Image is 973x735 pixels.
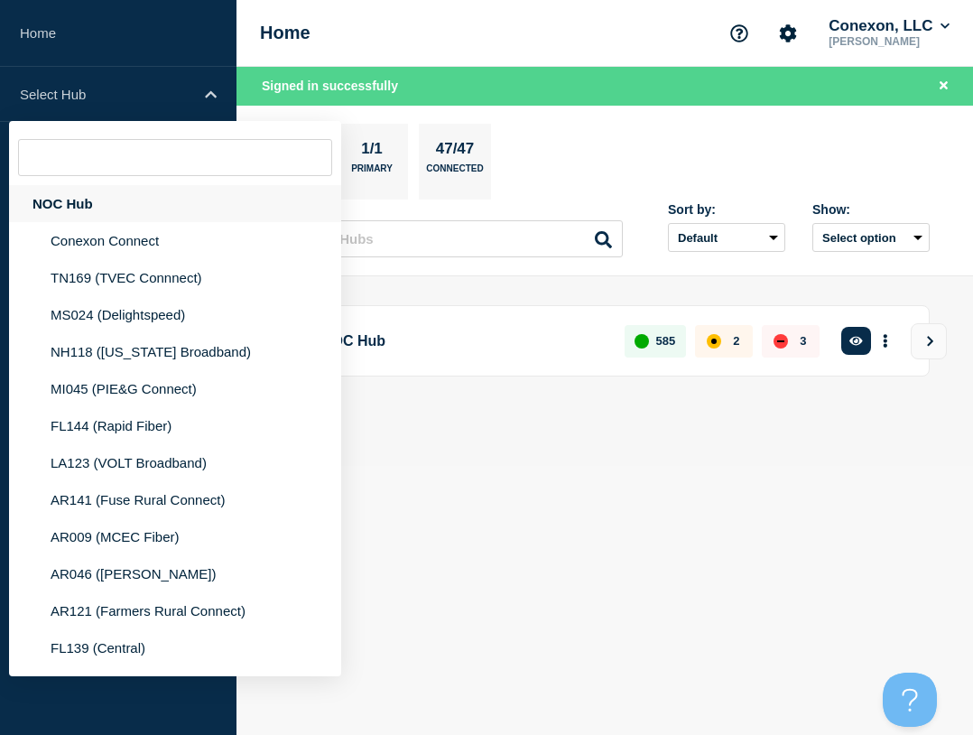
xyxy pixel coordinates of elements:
[9,481,341,518] li: AR141 (Fuse Rural Connect)
[656,334,676,348] p: 585
[825,35,953,48] p: [PERSON_NAME]
[9,185,341,222] div: NOC Hub
[800,334,806,348] p: 3
[720,14,758,52] button: Support
[874,324,897,358] button: More actions
[774,334,788,349] div: down
[9,444,341,481] li: LA123 (VOLT Broadband)
[355,140,390,163] p: 1/1
[635,334,649,349] div: up
[9,407,341,444] li: FL144 (Rapid Fiber)
[812,202,930,217] div: Show:
[9,370,341,407] li: MI045 (PIE&G Connect)
[9,333,341,370] li: NH118 ([US_STATE] Broadband)
[812,223,930,252] button: Select option
[668,223,785,252] select: Sort by
[9,222,341,259] li: Conexon Connect
[9,296,341,333] li: MS024 (Delightspeed)
[825,17,953,35] button: Conexon, LLC
[260,23,310,43] h1: Home
[280,220,623,257] input: Search Hubs
[20,87,193,102] p: Select Hub
[262,79,398,93] span: Signed in successfully
[9,259,341,296] li: TN169 (TVEC Connnect)
[9,592,341,629] li: AR121 (Farmers Rural Connect)
[9,629,341,666] li: FL139 (Central)
[911,323,947,359] button: View
[883,673,937,727] iframe: Help Scout Beacon - Open
[668,202,785,217] div: Sort by:
[769,14,807,52] button: Account settings
[321,324,604,358] p: NOC Hub
[733,334,739,348] p: 2
[351,163,393,182] p: Primary
[707,334,721,349] div: affected
[9,518,341,555] li: AR009 (MCEC Fiber)
[9,555,341,592] li: AR046 ([PERSON_NAME])
[429,140,481,163] p: 47/47
[426,163,483,182] p: Connected
[932,76,955,97] button: Close banner
[9,666,341,719] li: IN043 ([GEOGRAPHIC_DATA] REMC Broadband)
